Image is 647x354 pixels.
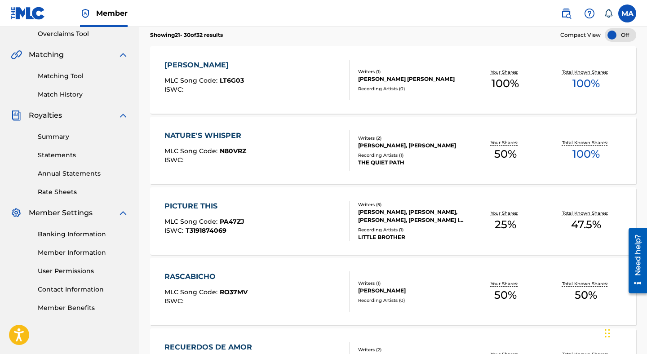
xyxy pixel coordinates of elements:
[562,139,610,146] p: Total Known Shares:
[358,142,465,150] div: [PERSON_NAME], [PERSON_NAME]
[150,46,636,114] a: [PERSON_NAME]MLC Song Code:LT6G03ISWC:Writers (1)[PERSON_NAME] [PERSON_NAME]Recording Artists (0)...
[11,7,45,20] img: MLC Logo
[358,287,465,295] div: [PERSON_NAME]
[358,135,465,142] div: Writers ( 2 )
[494,287,517,303] span: 50 %
[118,49,129,60] img: expand
[562,210,610,217] p: Total Known Shares:
[38,90,129,99] a: Match History
[358,208,465,224] div: [PERSON_NAME], [PERSON_NAME], [PERSON_NAME], [PERSON_NAME] III [PERSON_NAME], [PERSON_NAME]
[575,287,597,303] span: 50 %
[38,132,129,142] a: Summary
[491,139,520,146] p: Your Shares:
[150,31,223,39] p: Showing 21 - 30 of 32 results
[11,49,22,60] img: Matching
[358,226,465,233] div: Recording Artists ( 1 )
[572,146,600,162] span: 100 %
[150,187,636,255] a: PICTURE THISMLC Song Code:PA47ZJISWC:T3191874069Writers (5)[PERSON_NAME], [PERSON_NAME], [PERSON_...
[220,288,248,296] span: RO37MV
[164,271,248,282] div: RASCABICHO
[80,8,91,19] img: Top Rightsholder
[164,130,246,141] div: NATURE'S WHISPER
[11,208,22,218] img: Member Settings
[29,110,62,121] span: Royalties
[358,75,465,83] div: [PERSON_NAME] [PERSON_NAME]
[38,71,129,81] a: Matching Tool
[164,156,186,164] span: ISWC :
[118,110,129,121] img: expand
[38,187,129,197] a: Rate Sheets
[358,85,465,92] div: Recording Artists ( 0 )
[38,266,129,276] a: User Permissions
[164,201,244,212] div: PICTURE THIS
[557,4,575,22] a: Public Search
[622,224,647,298] iframe: Resource Center
[150,117,636,184] a: NATURE'S WHISPERMLC Song Code:N80VRZISWC:Writers (2)[PERSON_NAME], [PERSON_NAME]Recording Artists...
[581,4,598,22] div: Help
[220,217,244,226] span: PA47ZJ
[562,69,610,75] p: Total Known Shares:
[38,29,129,39] a: Overclaims Tool
[572,75,600,92] span: 100 %
[29,49,64,60] span: Matching
[164,226,186,235] span: ISWC :
[29,208,93,218] span: Member Settings
[38,150,129,160] a: Statements
[38,230,129,239] a: Banking Information
[562,280,610,287] p: Total Known Shares:
[358,280,465,287] div: Writers ( 1 )
[96,8,128,18] span: Member
[604,9,613,18] div: Notifications
[571,217,601,233] span: 47.5 %
[38,169,129,178] a: Annual Statements
[618,4,636,22] div: User Menu
[358,297,465,304] div: Recording Artists ( 0 )
[358,346,465,353] div: Writers ( 2 )
[358,159,465,167] div: THE QUIET PATH
[495,217,516,233] span: 25 %
[164,288,220,296] span: MLC Song Code :
[358,152,465,159] div: Recording Artists ( 1 )
[220,147,246,155] span: N80VRZ
[38,285,129,294] a: Contact Information
[584,8,595,19] img: help
[358,68,465,75] div: Writers ( 1 )
[150,258,636,325] a: RASCABICHOMLC Song Code:RO37MVISWC:Writers (1)[PERSON_NAME]Recording Artists (0)Your Shares:50%To...
[38,248,129,257] a: Member Information
[38,303,129,313] a: Member Benefits
[164,76,220,84] span: MLC Song Code :
[605,320,610,347] div: Drag
[358,233,465,241] div: LITTLE BROTHER
[11,110,22,121] img: Royalties
[118,208,129,218] img: expand
[492,75,519,92] span: 100 %
[164,217,220,226] span: MLC Song Code :
[164,60,244,71] div: [PERSON_NAME]
[560,31,601,39] span: Compact View
[491,69,520,75] p: Your Shares:
[220,76,244,84] span: LT6G03
[491,210,520,217] p: Your Shares:
[164,147,220,155] span: MLC Song Code :
[602,311,647,354] iframe: Chat Widget
[186,226,226,235] span: T3191874069
[358,201,465,208] div: Writers ( 5 )
[491,280,520,287] p: Your Shares:
[561,8,572,19] img: search
[164,297,186,305] span: ISWC :
[164,85,186,93] span: ISWC :
[494,146,517,162] span: 50 %
[164,342,257,353] div: RECUERDOS DE AMOR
